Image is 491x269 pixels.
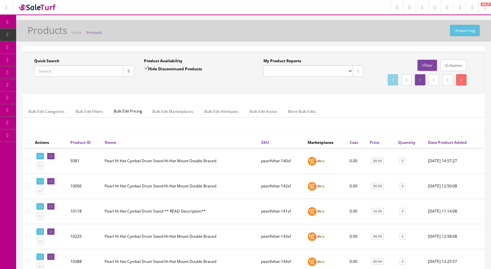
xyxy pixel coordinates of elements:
[68,199,102,224] td: 10118
[481,3,491,6] span: HELP
[259,148,305,174] td: pearlhihat-140sf
[425,174,484,199] td: 2023-11-30 12:50:08
[144,58,182,64] label: Product Availability
[70,105,108,118] a: Bulk Edit Filters
[87,30,102,35] a: Products
[400,183,405,190] a: 0
[109,105,147,117] span: Bulk Edit Pricing
[70,140,91,145] a: Product ID
[144,66,148,70] input: Hide Discontinued Products
[68,148,102,174] td: 9381
[259,174,305,199] td: pearlhihat-142sf
[450,25,480,36] a: Import Log
[283,105,321,118] a: More Bulk Edits
[425,199,484,224] td: 2024-01-15 11:14:08
[316,182,325,191] img: ebay
[244,105,282,118] a: Bulk Edit Active
[308,182,316,191] img: reverb
[27,25,67,35] h1: Products
[316,157,325,165] img: ebay
[417,60,437,71] a: Filter
[440,60,466,71] a: Columns
[34,65,123,77] input: Search
[371,233,384,240] a: 89.99
[425,224,484,249] td: 2024-02-15 12:58:08
[68,224,102,249] td: 10225
[400,158,405,164] a: 0
[261,140,269,145] a: SKU
[316,207,325,216] img: ebay
[347,199,367,224] td: 0.00
[308,232,316,241] img: reverb
[316,257,325,266] img: ebay
[305,136,347,148] th: Marketplaces
[400,208,405,215] a: 0
[347,148,367,174] td: 0.00
[199,105,244,118] a: Bulk Edit Attributes
[350,140,358,145] a: Cost
[32,136,68,148] th: Actions
[68,174,102,199] td: 10006
[102,199,259,224] td: Pearl Hi Hat Cymbal Drum Stand ** READ Description**
[371,158,384,164] a: 89.99
[400,258,405,265] a: 0
[316,232,325,241] img: ebay
[347,224,367,249] td: 0.00
[371,208,384,215] a: 59.99
[371,183,384,190] a: 89.99
[400,233,405,240] a: 0
[144,65,202,72] label: Hide Discontinued Products
[147,105,199,118] a: Bulk Edit Marketplaces
[428,140,467,145] a: Date Product Added
[308,207,316,216] img: reverb
[105,140,116,145] a: Name
[398,140,415,145] a: Quantity
[347,174,367,199] td: 0.00
[71,30,81,35] a: Home
[259,199,305,224] td: pearlhihat-141sf
[102,224,259,249] td: Pearl Hi Hat Cymbal Drum Stand Hi-Hat Mount Double Braced
[308,257,316,266] img: reverb
[308,157,316,165] img: reverb
[370,140,379,145] a: Price
[34,58,59,64] label: Quick Search
[102,174,259,199] td: Pearl Hi Hat Cymbal Drum Stand Hi-Hat Mount Double Braced
[23,105,70,118] a: Bulk Edit Categories
[259,224,305,249] td: pearlhihat-143sf
[425,148,484,174] td: 2023-06-01 14:57:27
[102,148,259,174] td: Pearl Hi Hat Cymbal Drum Stand Hi-Hat Mount Double Braced
[18,3,57,12] img: SaleTurf
[371,258,384,265] a: 89.99
[263,58,301,64] label: My Product Reports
